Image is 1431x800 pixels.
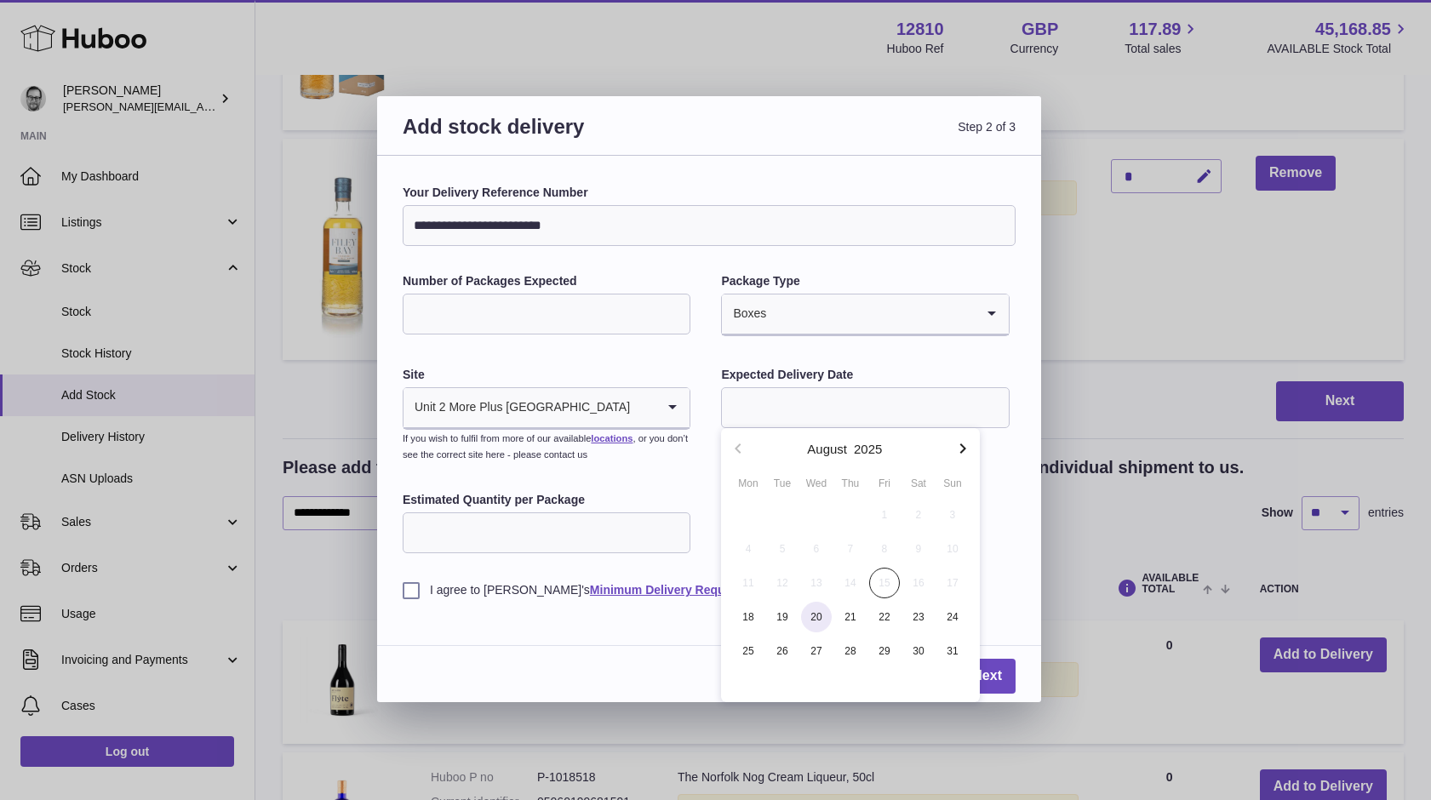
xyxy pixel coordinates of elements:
[765,600,799,634] button: 19
[403,433,688,460] small: If you wish to fulfil from more of our available , or you don’t see the correct site here - pleas...
[27,27,41,41] img: logo_orange.svg
[835,568,866,598] span: 14
[765,634,799,668] button: 26
[731,476,765,491] div: Mon
[903,602,934,632] span: 23
[937,534,968,564] span: 10
[903,534,934,564] span: 9
[799,600,833,634] button: 20
[902,566,936,600] button: 16
[869,500,900,530] span: 1
[854,443,882,455] button: 2025
[403,367,690,383] label: Site
[833,634,867,668] button: 28
[403,492,690,508] label: Estimated Quantity per Package
[731,600,765,634] button: 18
[833,476,867,491] div: Thu
[404,388,631,427] span: Unit 2 More Plus [GEOGRAPHIC_DATA]
[869,534,900,564] span: 8
[869,636,900,666] span: 29
[936,634,970,668] button: 31
[902,600,936,634] button: 23
[937,568,968,598] span: 17
[867,532,902,566] button: 8
[188,100,287,111] div: Keywords by Traffic
[867,498,902,532] button: 1
[936,476,970,491] div: Sun
[835,602,866,632] span: 21
[765,532,799,566] button: 5
[959,659,1016,694] a: Next
[936,532,970,566] button: 10
[937,636,968,666] span: 31
[902,498,936,532] button: 2
[48,27,83,41] div: v 4.0.25
[631,388,655,427] input: Search for option
[722,294,767,334] span: Boxes
[403,185,1016,201] label: Your Delivery Reference Number
[721,273,1009,289] label: Package Type
[27,44,41,58] img: website_grey.svg
[767,602,798,632] span: 19
[867,634,902,668] button: 29
[404,388,690,429] div: Search for option
[902,634,936,668] button: 30
[590,583,775,597] a: Minimum Delivery Requirements
[833,566,867,600] button: 14
[835,636,866,666] span: 28
[767,568,798,598] span: 12
[591,433,633,443] a: locations
[833,600,867,634] button: 21
[46,99,60,112] img: tab_domain_overview_orange.svg
[799,566,833,600] button: 13
[867,476,902,491] div: Fri
[936,566,970,600] button: 17
[722,294,1008,335] div: Search for option
[731,634,765,668] button: 25
[403,582,1016,598] label: I agree to [PERSON_NAME]'s
[799,532,833,566] button: 6
[733,602,764,632] span: 18
[867,566,902,600] button: 15
[799,634,833,668] button: 27
[44,44,187,58] div: Domain: [DOMAIN_NAME]
[903,500,934,530] span: 2
[767,534,798,564] span: 5
[731,566,765,600] button: 11
[721,367,1009,383] label: Expected Delivery Date
[869,602,900,632] span: 22
[902,476,936,491] div: Sat
[403,113,709,160] h3: Add stock delivery
[807,443,847,455] button: August
[65,100,152,111] div: Domain Overview
[731,532,765,566] button: 4
[869,568,900,598] span: 15
[833,532,867,566] button: 7
[767,636,798,666] span: 26
[937,602,968,632] span: 24
[801,534,832,564] span: 6
[867,600,902,634] button: 22
[765,476,799,491] div: Tue
[801,602,832,632] span: 20
[903,636,934,666] span: 30
[169,99,183,112] img: tab_keywords_by_traffic_grey.svg
[733,636,764,666] span: 25
[936,498,970,532] button: 3
[799,476,833,491] div: Wed
[733,534,764,564] span: 4
[403,273,690,289] label: Number of Packages Expected
[767,294,974,334] input: Search for option
[903,568,934,598] span: 16
[835,534,866,564] span: 7
[765,566,799,600] button: 12
[902,532,936,566] button: 9
[936,600,970,634] button: 24
[937,500,968,530] span: 3
[801,636,832,666] span: 27
[709,113,1016,160] span: Step 2 of 3
[733,568,764,598] span: 11
[801,568,832,598] span: 13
